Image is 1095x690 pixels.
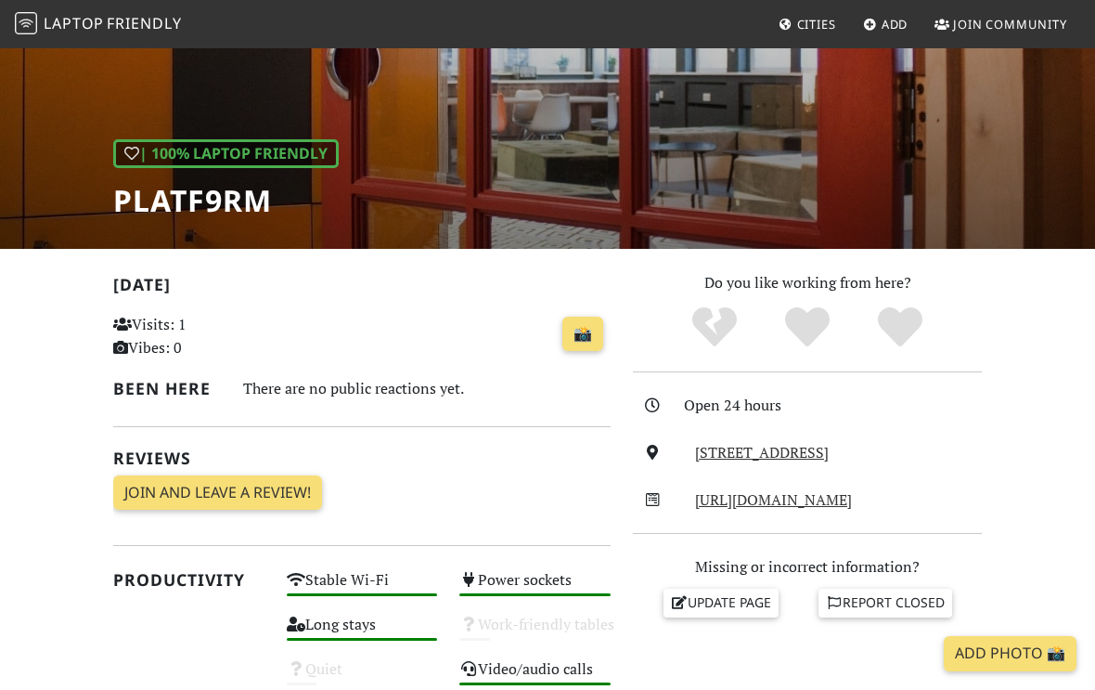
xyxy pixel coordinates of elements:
[927,7,1075,41] a: Join Community
[797,16,836,33] span: Cities
[113,449,611,468] h2: Reviews
[276,566,449,611] div: Stable Wi-Fi
[882,16,908,33] span: Add
[771,7,844,41] a: Cities
[243,375,611,402] div: There are no public reactions yet.
[953,16,1067,33] span: Join Community
[113,475,322,511] a: Join and leave a review!
[854,305,947,351] div: Definitely!
[276,611,449,656] div: Long stays
[856,7,916,41] a: Add
[107,13,181,33] span: Friendly
[633,555,982,579] p: Missing or incorrect information?
[633,271,982,295] p: Do you like working from here?
[113,183,339,218] h1: PLATF9RM
[663,589,779,617] a: Update page
[113,570,264,590] h2: Productivity
[15,8,182,41] a: LaptopFriendly LaptopFriendly
[448,611,622,656] div: Work-friendly tables
[113,139,339,169] div: | 100% Laptop Friendly
[695,489,852,510] a: [URL][DOMAIN_NAME]
[562,317,603,352] a: 📸
[15,12,37,34] img: LaptopFriendly
[668,305,761,351] div: No
[44,13,104,33] span: Laptop
[695,442,829,462] a: [STREET_ADDRESS]
[113,275,611,302] h2: [DATE]
[113,313,264,360] p: Visits: 1 Vibes: 0
[448,566,622,611] div: Power sockets
[684,394,993,418] div: Open 24 hours
[761,305,854,351] div: Yes
[113,379,221,398] h2: Been here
